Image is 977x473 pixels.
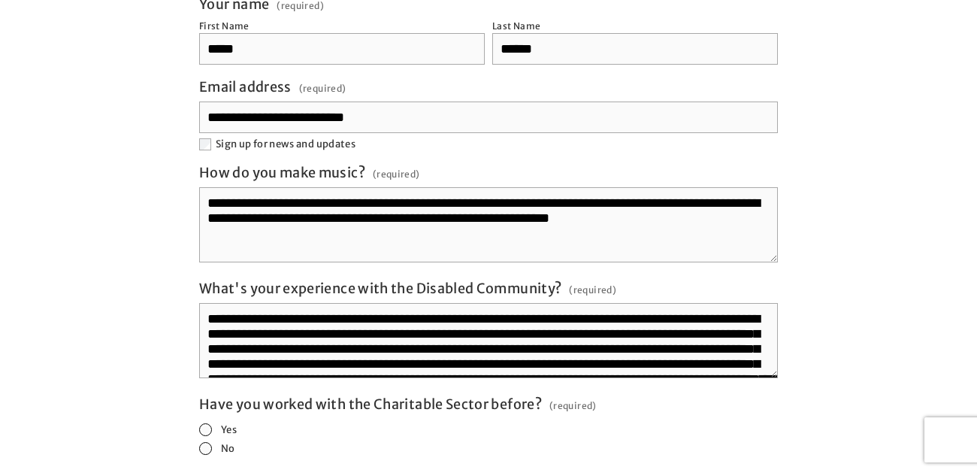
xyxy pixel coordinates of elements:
input: Sign up for news and updates [199,138,211,150]
span: (required) [373,164,420,184]
span: Have you worked with the Charitable Sector before? [199,396,542,413]
span: Email address [199,78,292,96]
span: What's your experience with the Disabled Community? [199,280,561,297]
span: (required) [569,280,616,300]
div: Last Name [492,20,540,32]
span: (required) [299,78,346,99]
span: Yes [221,423,237,436]
div: First Name [199,20,250,32]
span: (required) [549,396,597,416]
span: No [221,442,235,455]
span: How do you make music? [199,164,365,181]
span: Sign up for news and updates [216,138,355,150]
span: (required) [277,2,324,11]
